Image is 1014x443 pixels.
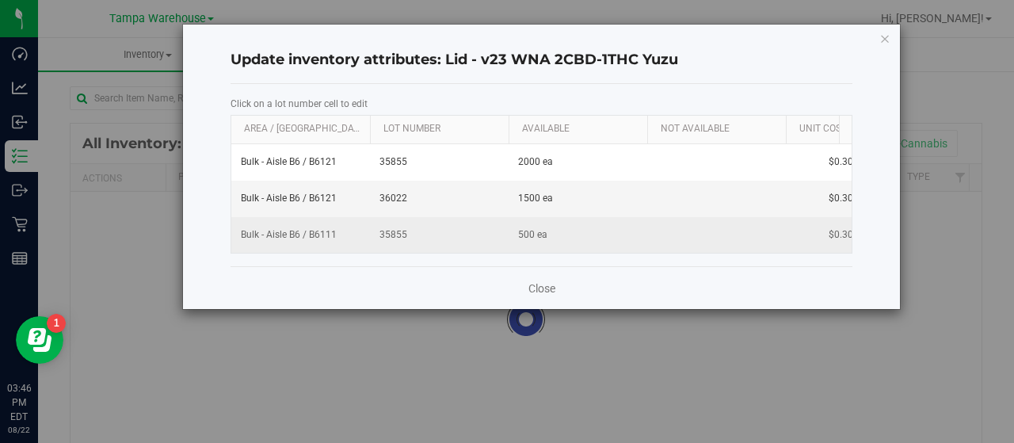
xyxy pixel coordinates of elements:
[241,191,337,206] span: Bulk - Aisle B6 / B6121
[518,155,553,170] span: 2000 ea
[799,123,907,136] a: Unit Cost
[786,181,913,217] td: $0.30000
[786,144,913,181] td: $0.30000
[518,227,547,243] span: 500 ea
[231,50,852,71] h4: Update inventory attributes: Lid - v23 WNA 2CBD-1THC Yuzu
[522,123,642,136] a: Available
[244,123,364,136] a: Area / [GEOGRAPHIC_DATA]
[241,155,337,170] span: Bulk - Aisle B6 / B6121
[379,155,499,170] span: 35855
[241,227,337,243] span: Bulk - Aisle B6 / B6111
[231,97,852,111] label: Click on a lot number cell to edit
[518,191,553,206] span: 1500 ea
[379,227,499,243] span: 35855
[528,281,555,296] a: Close
[47,314,66,333] iframe: Resource center unread badge
[16,316,63,364] iframe: Resource center
[661,123,780,136] a: Not Available
[383,123,503,136] a: Lot Number
[786,217,913,253] td: $0.30000
[379,191,499,206] span: 36022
